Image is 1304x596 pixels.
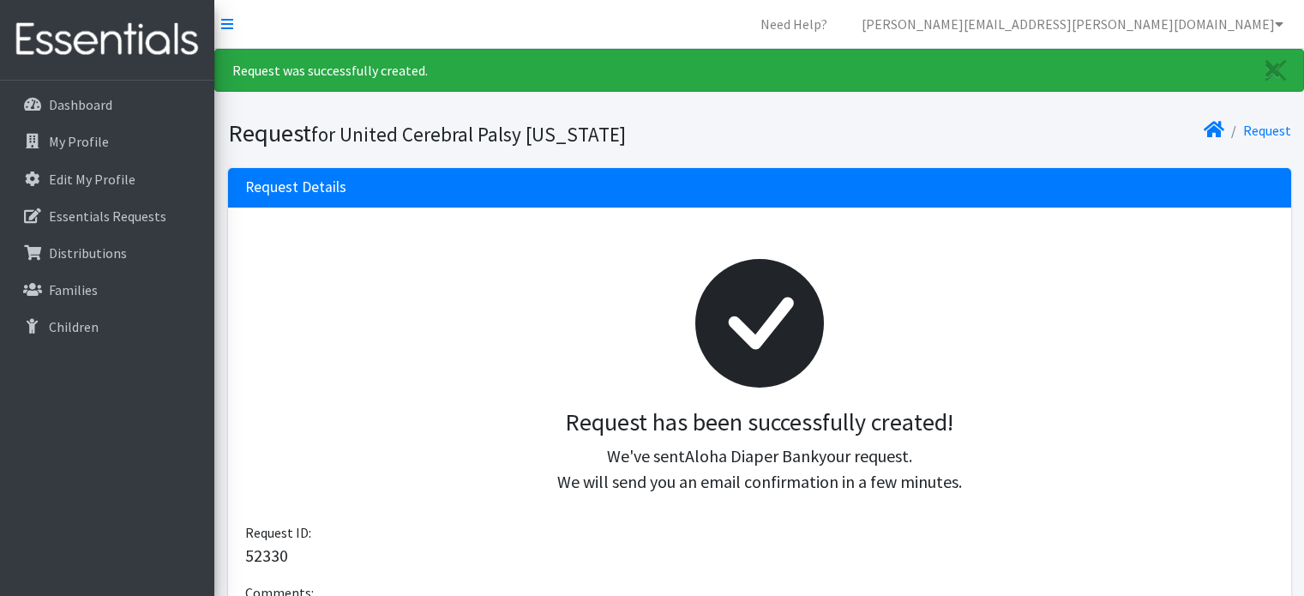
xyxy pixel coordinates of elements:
[245,524,311,541] span: Request ID:
[685,445,819,467] span: Aloha Diaper Bank
[214,49,1304,92] div: Request was successfully created.
[228,118,754,148] h1: Request
[311,122,626,147] small: for United Cerebral Palsy [US_STATE]
[1243,122,1291,139] a: Request
[848,7,1297,41] a: [PERSON_NAME][EMAIL_ADDRESS][PERSON_NAME][DOMAIN_NAME]
[49,244,127,262] p: Distributions
[49,171,135,188] p: Edit My Profile
[245,178,346,196] h3: Request Details
[7,199,207,233] a: Essentials Requests
[747,7,841,41] a: Need Help?
[7,87,207,122] a: Dashboard
[49,281,98,298] p: Families
[7,310,207,344] a: Children
[49,96,112,113] p: Dashboard
[49,133,109,150] p: My Profile
[7,11,207,69] img: HumanEssentials
[7,273,207,307] a: Families
[259,408,1260,437] h3: Request has been successfully created!
[7,124,207,159] a: My Profile
[49,318,99,335] p: Children
[49,208,166,225] p: Essentials Requests
[245,543,1274,569] p: 52330
[7,162,207,196] a: Edit My Profile
[1248,50,1303,91] a: Close
[259,443,1260,495] p: We've sent your request. We will send you an email confirmation in a few minutes.
[7,236,207,270] a: Distributions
